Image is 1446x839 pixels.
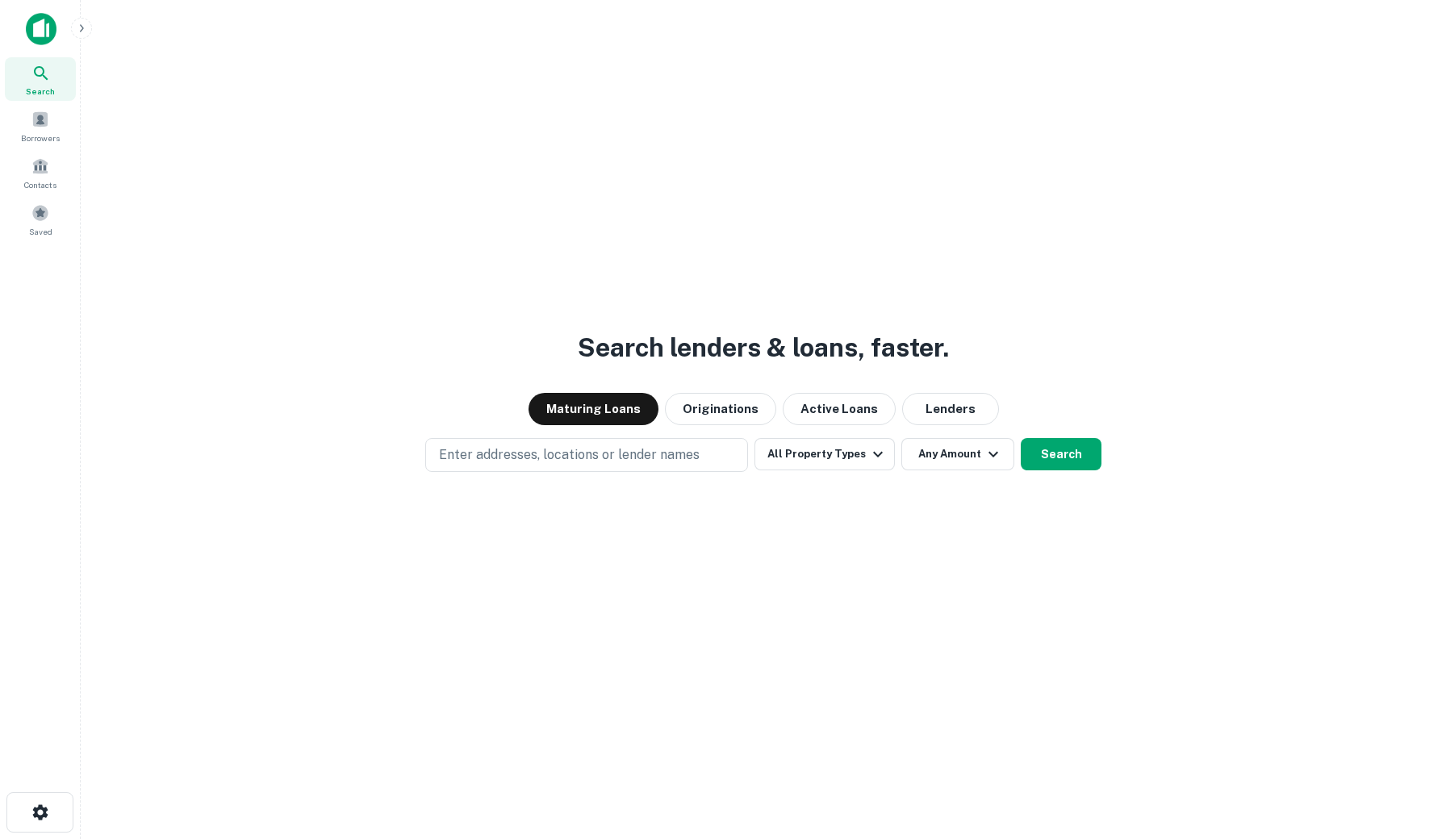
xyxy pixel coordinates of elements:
[5,198,76,241] a: Saved
[26,85,55,98] span: Search
[529,393,658,425] button: Maturing Loans
[439,445,700,465] p: Enter addresses, locations or lender names
[902,393,999,425] button: Lenders
[5,104,76,148] a: Borrowers
[783,393,896,425] button: Active Loans
[24,178,56,191] span: Contacts
[901,438,1014,470] button: Any Amount
[1365,710,1446,787] iframe: Chat Widget
[5,151,76,194] a: Contacts
[26,13,56,45] img: capitalize-icon.png
[1021,438,1101,470] button: Search
[754,438,895,470] button: All Property Types
[665,393,776,425] button: Originations
[578,328,949,367] h3: Search lenders & loans, faster.
[21,131,60,144] span: Borrowers
[5,57,76,101] a: Search
[425,438,748,472] button: Enter addresses, locations or lender names
[29,225,52,238] span: Saved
